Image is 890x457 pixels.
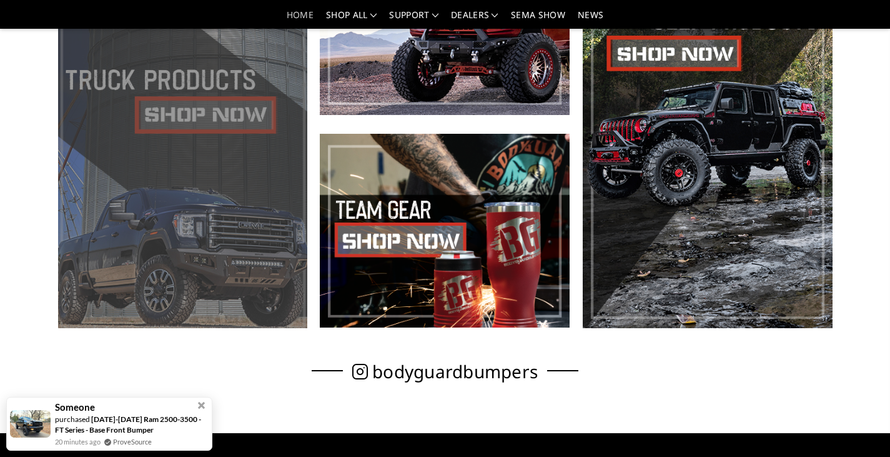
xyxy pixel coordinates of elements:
img: provesource social proof notification image [10,410,51,438]
a: Home [287,11,314,29]
a: Dealers [451,11,498,29]
a: News [578,11,603,29]
span: Someone [55,402,95,413]
span: bodyguardbumpers [372,365,538,378]
span: 20 minutes ago [55,436,101,447]
a: shop all [326,11,377,29]
iframe: Chat Widget [828,397,890,457]
a: ProveSource [113,436,152,447]
a: [DATE]-[DATE] Ram 2500-3500 - FT Series - Base Front Bumper [55,414,201,434]
a: Support [389,11,438,29]
span: purchased [55,414,90,424]
a: SEMA Show [511,11,565,29]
